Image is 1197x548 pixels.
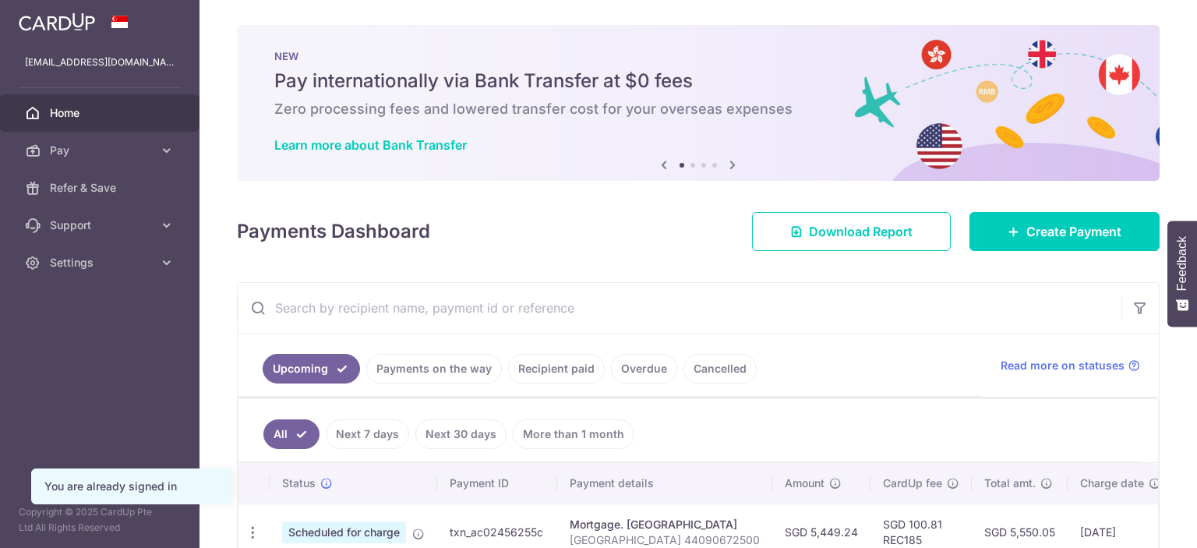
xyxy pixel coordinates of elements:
[415,419,507,449] a: Next 30 days
[237,25,1160,181] img: Bank transfer banner
[50,217,153,233] span: Support
[44,479,217,494] div: You are already signed in
[513,419,634,449] a: More than 1 month
[437,463,557,504] th: Payment ID
[570,532,760,548] p: [GEOGRAPHIC_DATA] 44090672500
[274,50,1122,62] p: NEW
[50,255,153,270] span: Settings
[263,419,320,449] a: All
[1001,358,1140,373] a: Read more on statuses
[883,476,942,491] span: CardUp fee
[1097,501,1181,540] iframe: Opens a widget where you can find more information
[1026,222,1121,241] span: Create Payment
[50,180,153,196] span: Refer & Save
[683,354,757,384] a: Cancelled
[557,463,772,504] th: Payment details
[984,476,1036,491] span: Total amt.
[274,137,467,153] a: Learn more about Bank Transfer
[263,354,360,384] a: Upcoming
[1001,358,1125,373] span: Read more on statuses
[611,354,677,384] a: Overdue
[969,212,1160,251] a: Create Payment
[25,55,175,70] p: [EMAIL_ADDRESS][DOMAIN_NAME]
[785,476,824,491] span: Amount
[1167,221,1197,327] button: Feedback - Show survey
[508,354,605,384] a: Recipient paid
[238,283,1121,333] input: Search by recipient name, payment id or reference
[282,476,316,491] span: Status
[274,69,1122,94] h5: Pay internationally via Bank Transfer at $0 fees
[19,12,95,31] img: CardUp
[1080,476,1144,491] span: Charge date
[570,517,760,532] div: Mortgage. [GEOGRAPHIC_DATA]
[50,143,153,158] span: Pay
[809,222,913,241] span: Download Report
[1175,236,1189,291] span: Feedback
[282,521,406,543] span: Scheduled for charge
[366,354,502,384] a: Payments on the way
[326,419,409,449] a: Next 7 days
[274,100,1122,118] h6: Zero processing fees and lowered transfer cost for your overseas expenses
[752,212,951,251] a: Download Report
[237,217,430,246] h4: Payments Dashboard
[50,105,153,121] span: Home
